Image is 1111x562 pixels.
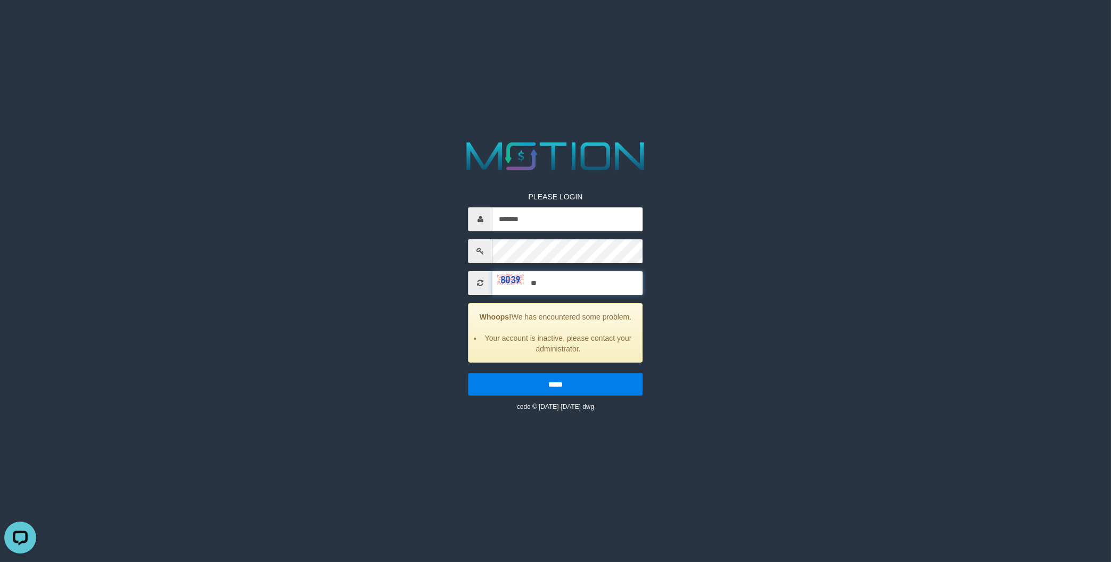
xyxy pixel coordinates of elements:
[4,4,36,36] button: Open LiveChat chat widget
[482,333,635,354] li: Your account is inactive, please contact your administrator.
[480,313,512,321] strong: Whoops!
[458,137,653,175] img: MOTION_logo.png
[468,191,643,202] p: PLEASE LOGIN
[498,274,524,285] img: captcha
[517,403,594,410] small: code © [DATE]-[DATE] dwg
[468,303,643,363] div: We has encountered some problem.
